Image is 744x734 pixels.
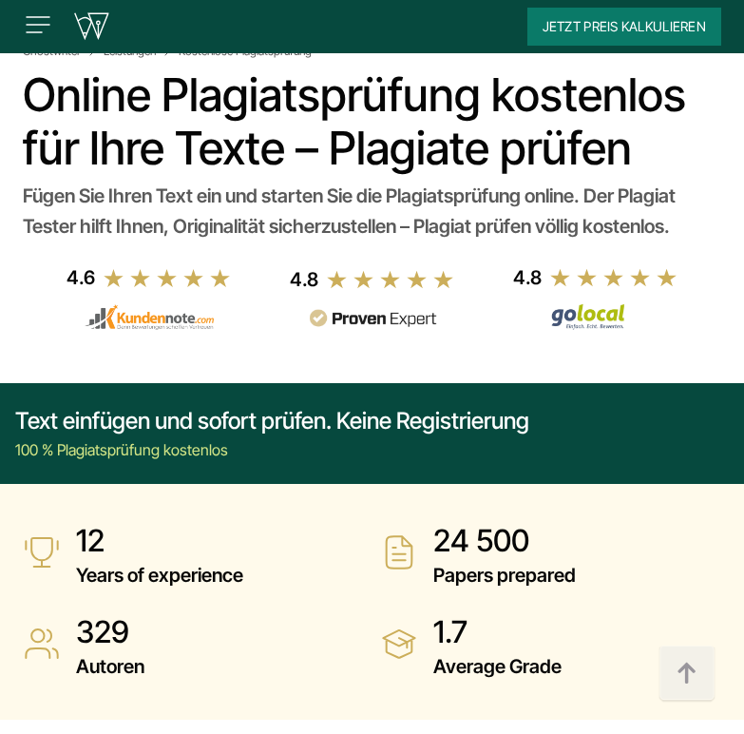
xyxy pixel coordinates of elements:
strong: 1.7 [433,613,562,651]
span: Years of experience [76,560,243,590]
strong: 12 [76,522,243,560]
img: Papers prepared [380,533,418,571]
div: 4.6 [67,262,95,293]
span: Papers prepared [433,560,576,590]
div: 4.8 [290,264,318,295]
strong: 24 500 [433,522,576,560]
h1: Online Plagiatsprüfung kostenlos für Ihre Texte – Plagiate prüfen [23,68,721,175]
div: Text einfügen und sofort prüfen. Keine Registrierung [15,406,529,436]
div: 4.8 [513,262,542,293]
img: provenexpert reviews [308,309,437,328]
img: Wirschreiben Bewertungen [531,303,660,330]
img: Autoren [23,625,61,663]
button: Jetzt Preis kalkulieren [527,8,721,46]
img: stars [549,267,678,288]
img: Menu open [23,10,53,40]
span: Autoren [76,651,144,682]
img: Years of experience [23,533,61,571]
img: Average Grade [380,625,418,663]
img: stars [326,269,455,290]
div: 100 % Plagiatsprüfung kostenlos [15,438,529,461]
img: button top [658,646,715,703]
strong: 329 [76,613,144,651]
img: wirschreiben [72,12,110,41]
img: stars [103,267,232,288]
img: kundennote [85,304,214,330]
div: Fügen Sie Ihren Text ein und starten Sie die Plagiatsprüfung online. Der Plagiat Tester hilft Ihn... [23,181,721,241]
span: Average Grade [433,651,562,682]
